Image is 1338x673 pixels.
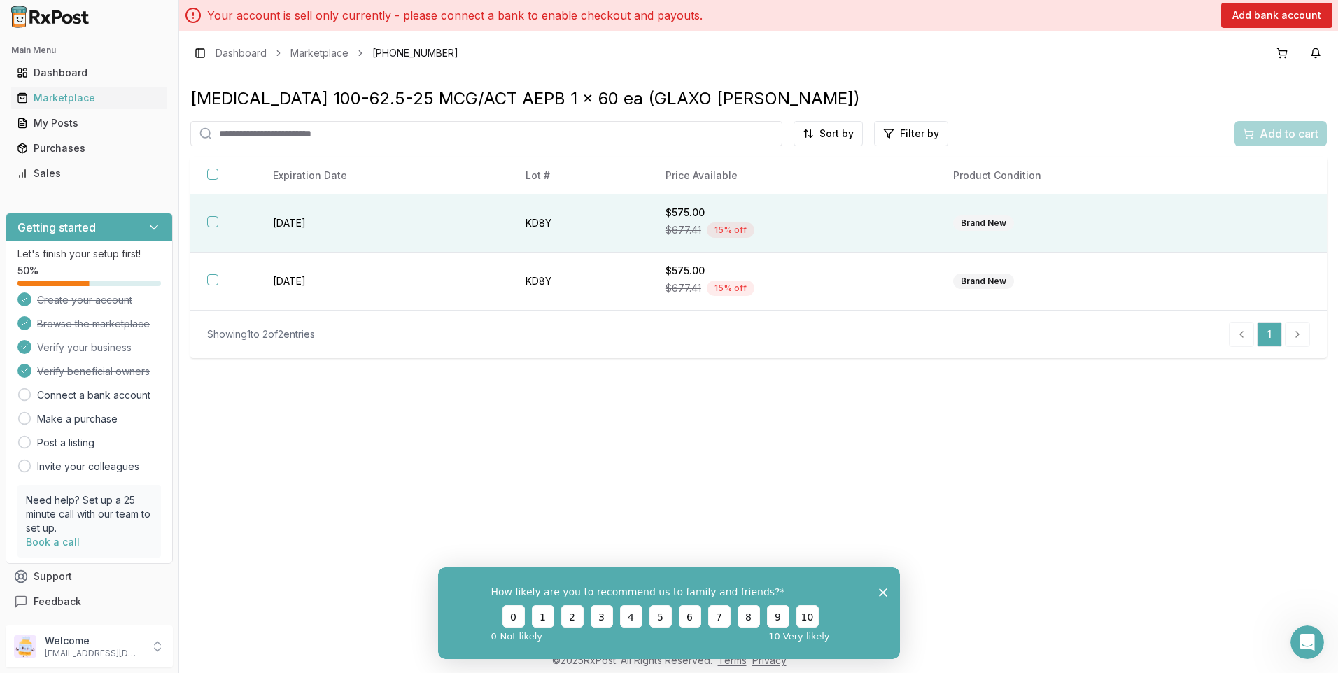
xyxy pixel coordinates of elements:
[752,654,787,666] a: Privacy
[953,215,1014,231] div: Brand New
[1257,322,1282,347] a: 1
[6,6,95,28] img: RxPost Logo
[900,127,939,141] span: Filter by
[290,46,348,60] a: Marketplace
[11,161,167,186] a: Sales
[37,436,94,450] a: Post a listing
[207,7,703,24] p: Your account is sell only currently - please connect a bank to enable checkout and payouts.
[37,412,118,426] a: Make a purchase
[666,206,920,220] div: $575.00
[11,60,167,85] a: Dashboard
[11,45,167,56] h2: Main Menu
[37,293,132,307] span: Create your account
[11,111,167,136] a: My Posts
[26,493,153,535] p: Need help? Set up a 25 minute call with our team to set up.
[216,46,267,60] a: Dashboard
[372,46,458,60] span: [PHONE_NUMBER]
[6,87,173,109] button: Marketplace
[936,157,1222,194] th: Product Condition
[666,281,701,295] span: $677.41
[509,194,649,253] td: KD8Y
[37,388,150,402] a: Connect a bank account
[17,116,162,130] div: My Posts
[11,85,167,111] a: Marketplace
[6,137,173,160] button: Purchases
[1221,3,1332,28] button: Add bank account
[207,327,315,341] div: Showing 1 to 2 of 2 entries
[1290,625,1324,659] iframe: Intercom live chat
[26,536,80,548] a: Book a call
[438,567,900,659] iframe: Survey from RxPost
[17,219,96,236] h3: Getting started
[14,635,36,658] img: User avatar
[707,281,754,296] div: 15 % off
[34,595,81,609] span: Feedback
[256,194,509,253] td: [DATE]
[819,127,854,141] span: Sort by
[6,589,173,614] button: Feedback
[6,564,173,589] button: Support
[17,167,162,180] div: Sales
[794,121,863,146] button: Sort by
[509,157,649,194] th: Lot #
[1229,322,1310,347] nav: pagination
[6,112,173,134] button: My Posts
[6,62,173,84] button: Dashboard
[216,46,458,60] nav: breadcrumb
[17,66,162,80] div: Dashboard
[17,91,162,105] div: Marketplace
[37,341,132,355] span: Verify your business
[718,654,747,666] a: Terms
[37,460,139,474] a: Invite your colleagues
[666,223,701,237] span: $677.41
[45,648,142,659] p: [EMAIL_ADDRESS][DOMAIN_NAME]
[256,157,509,194] th: Expiration Date
[707,222,754,238] div: 15 % off
[37,364,150,378] span: Verify beneficial owners
[953,274,1014,289] div: Brand New
[17,247,161,261] p: Let's finish your setup first!
[649,157,936,194] th: Price Available
[509,253,649,311] td: KD8Y
[45,634,142,648] p: Welcome
[11,136,167,161] a: Purchases
[874,121,948,146] button: Filter by
[37,317,150,331] span: Browse the marketplace
[17,141,162,155] div: Purchases
[17,264,38,278] span: 50 %
[6,162,173,185] button: Sales
[190,87,1327,110] div: [MEDICAL_DATA] 100-62.5-25 MCG/ACT AEPB 1 x 60 ea (GLAXO [PERSON_NAME])
[256,253,509,311] td: [DATE]
[666,264,920,278] div: $575.00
